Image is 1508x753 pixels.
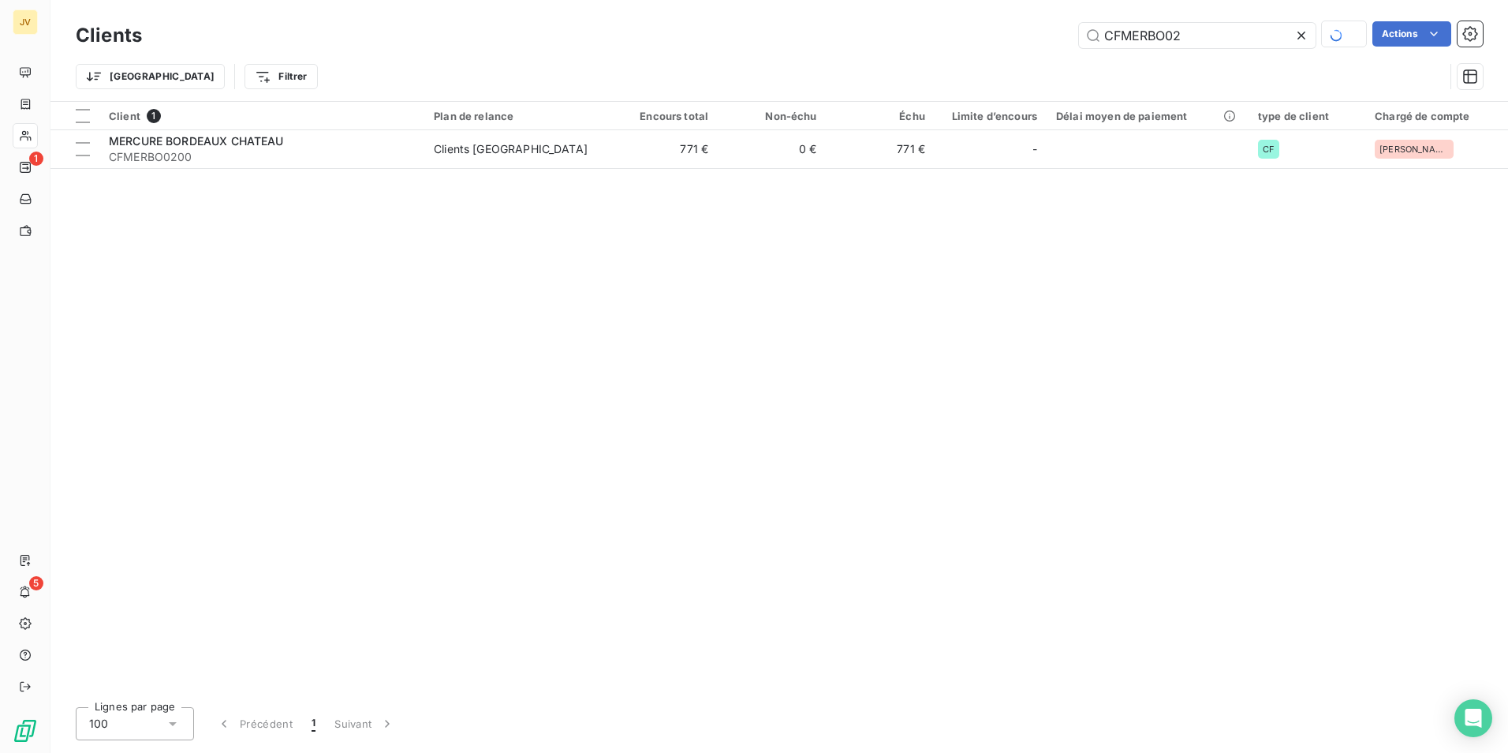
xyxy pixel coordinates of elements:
button: Actions [1372,21,1451,47]
span: - [1032,141,1037,157]
div: Open Intercom Messenger [1454,699,1492,737]
button: [GEOGRAPHIC_DATA] [76,64,225,89]
button: Suivant [325,707,405,740]
span: 1 [312,716,315,732]
span: MERCURE BORDEAUX CHATEAU [109,134,284,148]
button: 1 [302,707,325,740]
div: Plan de relance [434,110,600,122]
span: CF [1263,144,1275,154]
span: 5 [29,576,43,590]
td: 771 € [610,130,718,168]
span: [PERSON_NAME] [1379,144,1449,154]
div: type de client [1258,110,1356,122]
span: 1 [29,152,43,166]
button: Filtrer [244,64,317,89]
td: 0 € [718,130,826,168]
span: Client [109,110,140,122]
a: 1 [13,155,37,180]
td: 771 € [827,130,935,168]
h3: Clients [76,21,142,50]
span: CFMERBO0200 [109,149,415,165]
div: Encours total [619,110,708,122]
div: Clients [GEOGRAPHIC_DATA] [434,141,588,157]
div: Échu [836,110,925,122]
span: 100 [89,716,108,732]
div: JV [13,9,38,35]
div: Non-échu [727,110,816,122]
img: Logo LeanPay [13,718,38,744]
span: 1 [147,109,161,123]
div: Chargé de compte [1375,110,1499,122]
input: Rechercher [1079,23,1316,48]
div: Limite d’encours [944,110,1037,122]
button: Précédent [207,707,302,740]
div: Délai moyen de paiement [1056,110,1239,122]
